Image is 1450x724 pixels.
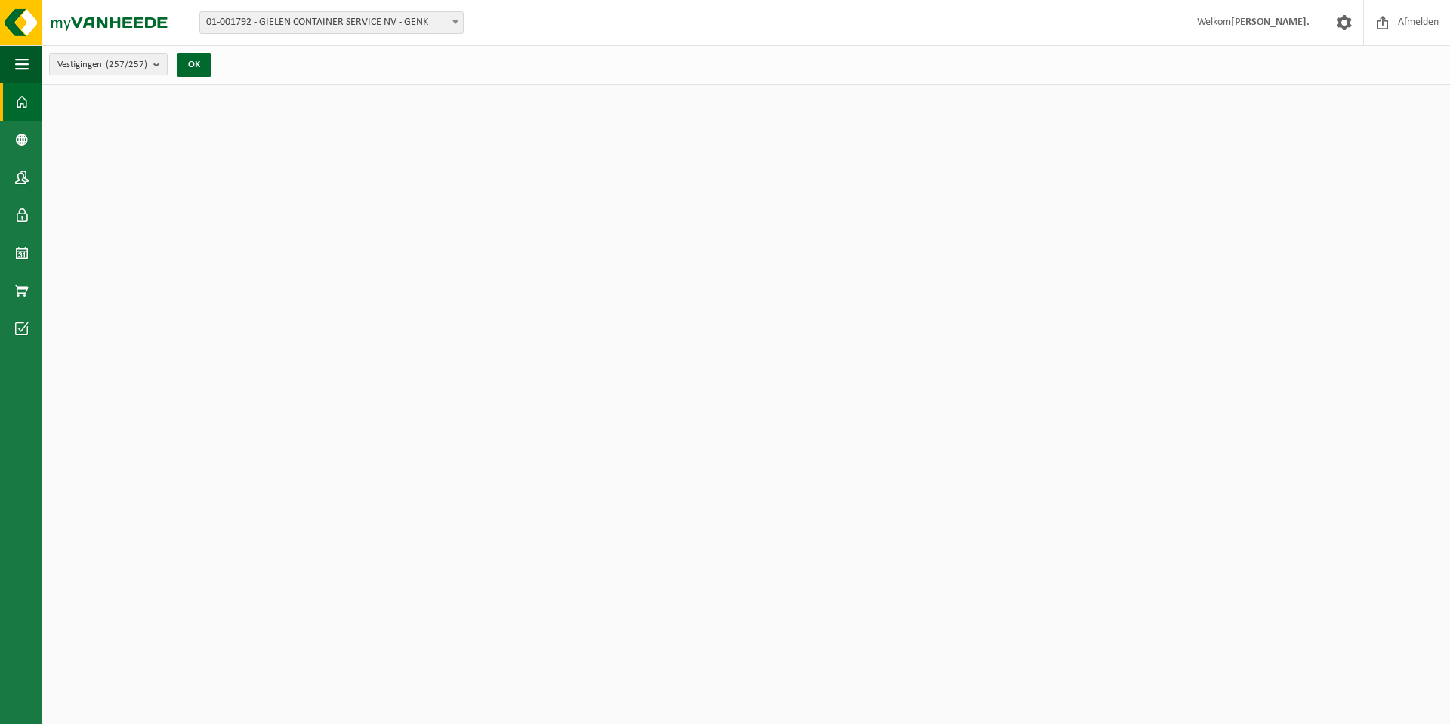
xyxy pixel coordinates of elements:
span: 01-001792 - GIELEN CONTAINER SERVICE NV - GENK [200,12,463,33]
strong: [PERSON_NAME]. [1231,17,1310,28]
button: Vestigingen(257/257) [49,53,168,75]
span: 01-001792 - GIELEN CONTAINER SERVICE NV - GENK [199,11,464,34]
count: (257/257) [106,60,147,69]
span: Vestigingen [57,54,147,76]
button: OK [177,53,211,77]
